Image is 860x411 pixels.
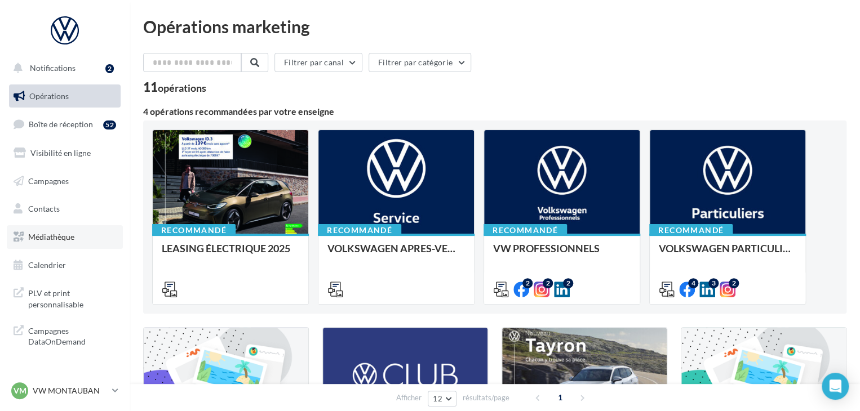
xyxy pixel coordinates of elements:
[162,243,299,265] div: LEASING ÉLECTRIQUE 2025
[274,53,362,72] button: Filtrer par canal
[29,119,93,129] span: Boîte de réception
[152,224,236,236] div: Recommandé
[29,91,69,101] span: Opérations
[7,225,123,249] a: Médiathèque
[7,112,123,136] a: Boîte de réception52
[428,391,456,406] button: 12
[688,278,698,288] div: 4
[493,243,631,265] div: VW PROFESSIONNELS
[143,81,206,93] div: 11
[28,285,116,310] span: PLV et print personnalisable
[484,224,567,236] div: Recommandé
[318,224,401,236] div: Recommandé
[7,319,123,352] a: Campagnes DataOnDemand
[9,380,121,401] a: VM VW MONTAUBAN
[33,385,108,396] p: VW MONTAUBAN
[708,278,719,288] div: 3
[143,107,846,116] div: 4 opérations recommandées par votre enseigne
[28,204,60,213] span: Contacts
[551,388,569,406] span: 1
[14,385,26,396] span: VM
[105,64,114,73] div: 2
[327,243,465,265] div: VOLKSWAGEN APRES-VENTE
[7,84,123,108] a: Opérations
[30,148,91,158] span: Visibilité en ligne
[369,53,471,72] button: Filtrer par catégorie
[649,224,733,236] div: Recommandé
[543,278,553,288] div: 2
[522,278,533,288] div: 2
[158,83,206,93] div: opérations
[7,56,118,80] button: Notifications 2
[143,18,846,35] div: Opérations marketing
[396,392,422,403] span: Afficher
[433,394,442,403] span: 12
[7,169,123,193] a: Campagnes
[822,373,849,400] div: Open Intercom Messenger
[28,232,74,242] span: Médiathèque
[563,278,573,288] div: 2
[659,243,796,265] div: VOLKSWAGEN PARTICULIER
[7,281,123,314] a: PLV et print personnalisable
[729,278,739,288] div: 2
[7,253,123,277] a: Calendrier
[30,63,76,73] span: Notifications
[28,260,66,270] span: Calendrier
[7,197,123,221] a: Contacts
[463,392,509,403] span: résultats/page
[103,120,116,129] div: 52
[7,141,123,165] a: Visibilité en ligne
[28,323,116,347] span: Campagnes DataOnDemand
[28,176,69,185] span: Campagnes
